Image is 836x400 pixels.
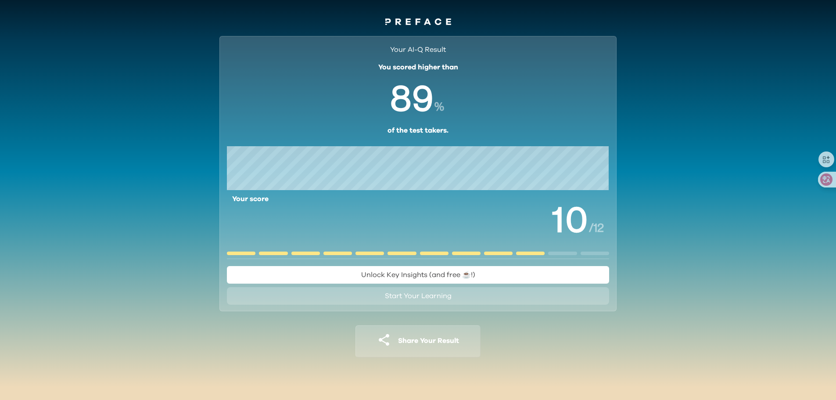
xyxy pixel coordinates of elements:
button: Start Your Learning [227,287,609,305]
h2: Your AI-Q Result [390,44,446,62]
button: Unlock Key Insights (and free ☕️!) [227,266,609,284]
span: Your score [232,194,269,246]
span: % [434,100,445,113]
span: Share Your Result [398,337,459,344]
button: Share Your Result [355,325,481,357]
span: / 12 [589,221,604,234]
span: Start Your Learning [385,292,452,299]
span: Unlock Key Insights (and free ☕️!) [361,271,475,278]
p: of the test takers. [388,125,448,136]
p: You scored higher than [378,62,458,72]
